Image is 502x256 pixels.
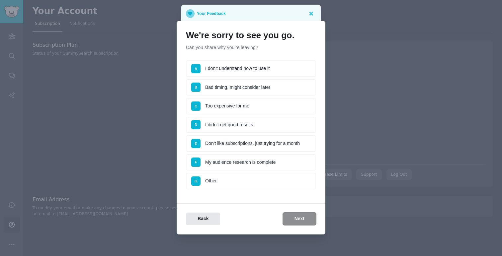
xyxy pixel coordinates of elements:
h1: We're sorry to see you go. [186,30,316,41]
span: F [195,160,197,164]
p: Your Feedback [197,9,226,18]
span: D [195,123,197,127]
span: B [195,85,197,89]
span: G [195,179,197,183]
p: Can you share why you're leaving? [186,44,316,51]
button: Back [186,213,220,225]
span: C [195,104,197,108]
span: E [195,142,197,146]
span: A [195,67,197,71]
